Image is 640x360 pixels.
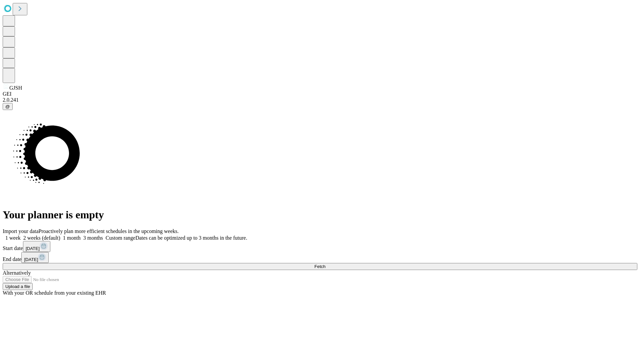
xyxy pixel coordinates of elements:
h1: Your planner is empty [3,209,637,221]
div: End date [3,252,637,263]
button: Upload a file [3,283,33,290]
span: Import your data [3,228,39,234]
span: 1 month [63,235,81,241]
span: 2 weeks (default) [23,235,60,241]
button: [DATE] [23,241,50,252]
span: 3 months [83,235,103,241]
span: Fetch [314,264,325,269]
span: Proactively plan more efficient schedules in the upcoming weeks. [39,228,179,234]
span: Custom range [106,235,135,241]
span: With your OR schedule from your existing EHR [3,290,106,296]
span: 1 week [5,235,21,241]
span: GJSH [9,85,22,91]
span: [DATE] [24,257,38,262]
button: [DATE] [21,252,49,263]
div: GEI [3,91,637,97]
span: Alternatively [3,270,31,276]
button: @ [3,103,13,110]
span: Dates can be optimized up to 3 months in the future. [135,235,247,241]
span: [DATE] [26,246,40,251]
button: Fetch [3,263,637,270]
span: @ [5,104,10,109]
div: Start date [3,241,637,252]
div: 2.0.241 [3,97,637,103]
